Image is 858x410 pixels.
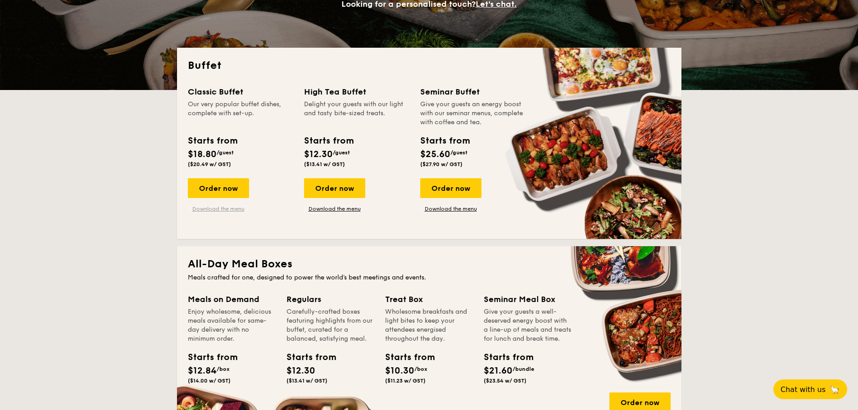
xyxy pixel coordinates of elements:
[420,86,526,98] div: Seminar Buffet
[484,378,527,384] span: ($23.54 w/ GST)
[513,366,534,372] span: /bundle
[188,205,249,212] a: Download the menu
[385,293,473,306] div: Treat Box
[385,351,426,364] div: Starts from
[188,307,276,343] div: Enjoy wholesome, delicious meals available for same-day delivery with no minimum order.
[484,351,524,364] div: Starts from
[188,273,671,282] div: Meals crafted for one, designed to power the world's best meetings and events.
[188,161,231,167] span: ($20.49 w/ GST)
[484,307,572,343] div: Give your guests a well-deserved energy boost with a line-up of meals and treats for lunch and br...
[420,100,526,127] div: Give your guests an energy boost with our seminar menus, complete with coffee and tea.
[484,293,572,306] div: Seminar Meal Box
[420,134,469,148] div: Starts from
[304,205,365,212] a: Download the menu
[188,86,293,98] div: Classic Buffet
[188,293,276,306] div: Meals on Demand
[304,149,333,160] span: $12.30
[420,178,481,198] div: Order now
[286,293,374,306] div: Regulars
[188,149,217,160] span: $18.80
[385,365,414,376] span: $10.30
[217,366,230,372] span: /box
[385,307,473,343] div: Wholesome breakfasts and light bites to keep your attendees energised throughout the day.
[188,59,671,73] h2: Buffet
[484,365,513,376] span: $21.60
[188,134,237,148] div: Starts from
[304,100,409,127] div: Delight your guests with our light and tasty bite-sized treats.
[420,149,450,160] span: $25.60
[385,378,426,384] span: ($11.23 w/ GST)
[781,385,826,394] span: Chat with us
[450,149,468,156] span: /guest
[188,378,231,384] span: ($14.00 w/ GST)
[188,257,671,271] h2: All-Day Meal Boxes
[304,161,345,167] span: ($13.41 w/ GST)
[286,307,374,343] div: Carefully-crafted boxes featuring highlights from our buffet, curated for a balanced, satisfying ...
[333,149,350,156] span: /guest
[420,205,481,212] a: Download the menu
[304,134,353,148] div: Starts from
[188,100,293,127] div: Our very popular buffet dishes, complete with set-up.
[304,86,409,98] div: High Tea Buffet
[286,365,315,376] span: $12.30
[286,378,327,384] span: ($13.41 w/ GST)
[217,149,234,156] span: /guest
[188,178,249,198] div: Order now
[829,384,840,395] span: 🦙
[188,351,228,364] div: Starts from
[420,161,463,167] span: ($27.90 w/ GST)
[414,366,427,372] span: /box
[773,379,847,399] button: Chat with us🦙
[188,365,217,376] span: $12.84
[304,178,365,198] div: Order now
[286,351,327,364] div: Starts from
